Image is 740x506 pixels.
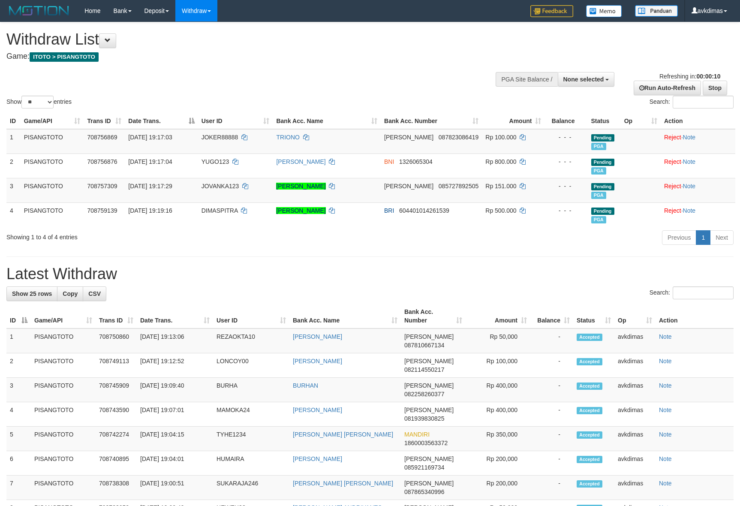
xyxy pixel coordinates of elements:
[96,427,137,451] td: 708742274
[634,81,701,95] a: Run Auto-Refresh
[12,290,52,297] span: Show 25 rows
[404,431,430,438] span: MANDIRI
[664,207,681,214] a: Reject
[21,96,54,108] select: Showentries
[591,216,606,223] span: Marked by avkdimas
[485,183,516,190] span: Rp 151.000
[591,183,614,190] span: Pending
[6,129,21,154] td: 1
[31,304,96,328] th: Game/API: activate to sort column ascending
[573,304,614,328] th: Status: activate to sort column ascending
[661,178,735,202] td: ·
[213,402,289,427] td: MAMOKA24
[548,182,584,190] div: - - -
[404,440,448,446] span: Copy 1860003563372 to clipboard
[530,328,573,353] td: -
[137,451,213,476] td: [DATE] 19:04:01
[273,113,381,129] th: Bank Acc. Name: activate to sort column ascending
[439,183,478,190] span: Copy 085727892505 to clipboard
[31,328,96,353] td: PISANGTOTO
[128,134,172,141] span: [DATE] 19:17:03
[614,328,656,353] td: avkdimas
[384,134,433,141] span: [PERSON_NAME]
[96,402,137,427] td: 708743590
[6,451,31,476] td: 6
[404,488,444,495] span: Copy 087865340996 to clipboard
[213,328,289,353] td: REZAOKTA10
[664,134,681,141] a: Reject
[614,476,656,500] td: avkdimas
[661,113,735,129] th: Action
[683,183,696,190] a: Note
[87,134,117,141] span: 708756869
[6,304,31,328] th: ID: activate to sort column descending
[6,427,31,451] td: 5
[650,286,734,299] label: Search:
[404,342,444,349] span: Copy 087810667134 to clipboard
[496,72,557,87] div: PGA Site Balance /
[659,382,672,389] a: Note
[530,304,573,328] th: Balance: activate to sort column ascending
[404,382,454,389] span: [PERSON_NAME]
[202,183,239,190] span: JOVANKA123
[614,304,656,328] th: Op: activate to sort column ascending
[530,476,573,500] td: -
[404,455,454,462] span: [PERSON_NAME]
[293,333,342,340] a: [PERSON_NAME]
[659,455,672,462] a: Note
[6,286,57,301] a: Show 25 rows
[614,427,656,451] td: avkdimas
[21,202,84,227] td: PISANGTOTO
[664,158,681,165] a: Reject
[466,353,530,378] td: Rp 100,000
[57,286,83,301] a: Copy
[6,113,21,129] th: ID
[662,230,696,245] a: Previous
[128,207,172,214] span: [DATE] 19:19:16
[404,407,454,413] span: [PERSON_NAME]
[6,378,31,402] td: 3
[399,207,449,214] span: Copy 604401014261539 to clipboard
[87,207,117,214] span: 708759139
[21,154,84,178] td: PISANGTOTO
[577,407,602,414] span: Accepted
[84,113,125,129] th: Trans ID: activate to sort column ascending
[404,358,454,364] span: [PERSON_NAME]
[659,333,672,340] a: Note
[548,157,584,166] div: - - -
[530,378,573,402] td: -
[530,427,573,451] td: -
[466,328,530,353] td: Rp 50,000
[213,427,289,451] td: TYHE1234
[588,113,621,129] th: Status
[137,427,213,451] td: [DATE] 19:04:15
[6,31,485,48] h1: Withdraw List
[404,480,454,487] span: [PERSON_NAME]
[6,154,21,178] td: 2
[31,378,96,402] td: PISANGTOTO
[384,158,394,165] span: BNI
[202,207,238,214] span: DIMASPITRA
[31,402,96,427] td: PISANGTOTO
[88,290,101,297] span: CSV
[6,353,31,378] td: 2
[614,402,656,427] td: avkdimas
[31,476,96,500] td: PISANGTOTO
[96,353,137,378] td: 708749113
[213,451,289,476] td: HUMAIRA
[661,154,735,178] td: ·
[683,158,696,165] a: Note
[137,353,213,378] td: [DATE] 19:12:52
[591,143,606,150] span: Marked by avkdimas
[659,407,672,413] a: Note
[6,328,31,353] td: 1
[213,378,289,402] td: BURHA
[466,402,530,427] td: Rp 400,000
[577,358,602,365] span: Accepted
[31,353,96,378] td: PISANGTOTO
[696,230,710,245] a: 1
[710,230,734,245] a: Next
[401,304,466,328] th: Bank Acc. Number: activate to sort column ascending
[548,133,584,142] div: - - -
[591,159,614,166] span: Pending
